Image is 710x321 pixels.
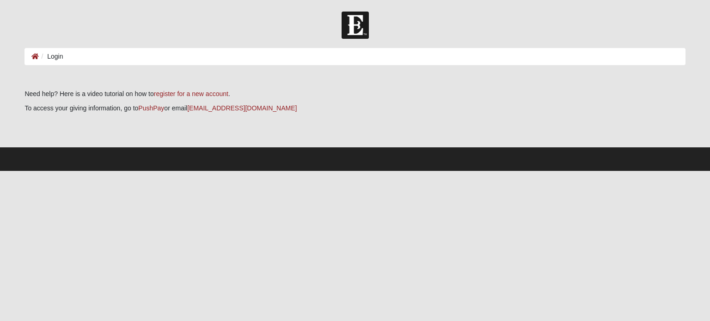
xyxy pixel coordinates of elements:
p: Need help? Here is a video tutorial on how to . [24,89,685,99]
a: register for a new account [154,90,228,97]
img: Church of Eleven22 Logo [342,12,369,39]
li: Login [39,52,63,61]
p: To access your giving information, go to or email [24,103,685,113]
a: PushPay [138,104,164,112]
a: [EMAIL_ADDRESS][DOMAIN_NAME] [187,104,297,112]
